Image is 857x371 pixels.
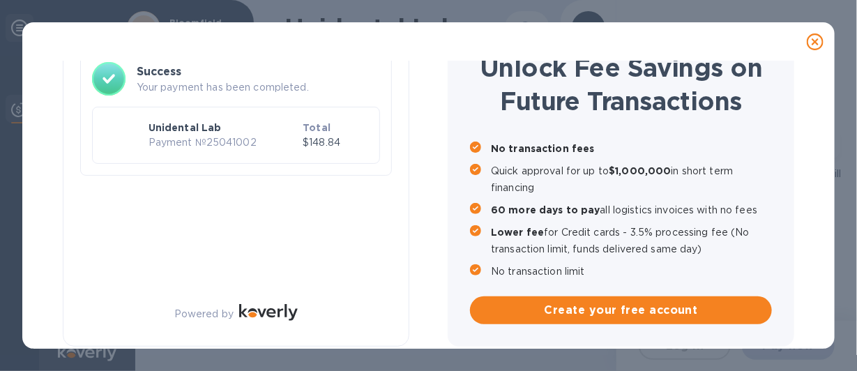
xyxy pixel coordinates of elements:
[491,162,772,196] p: Quick approval for up to in short term financing
[491,263,772,280] p: No transaction limit
[137,80,380,95] p: Your payment has been completed.
[239,304,298,321] img: Logo
[149,135,298,150] p: Payment № 25041002
[491,143,595,154] b: No transaction fees
[470,17,772,118] h1: Create an Account and Unlock Fee Savings on Future Transactions
[174,307,234,321] p: Powered by
[491,204,600,215] b: 60 more days to pay
[137,63,380,80] h3: Success
[481,302,761,319] span: Create your free account
[609,165,671,176] b: $1,000,000
[303,135,368,150] p: $148.84
[303,122,331,133] b: Total
[470,296,772,324] button: Create your free account
[491,224,772,257] p: for Credit cards - 3.5% processing fee (No transaction limit, funds delivered same day)
[491,227,544,238] b: Lower fee
[491,202,772,218] p: all logistics invoices with no fees
[149,121,298,135] p: Unidental Lab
